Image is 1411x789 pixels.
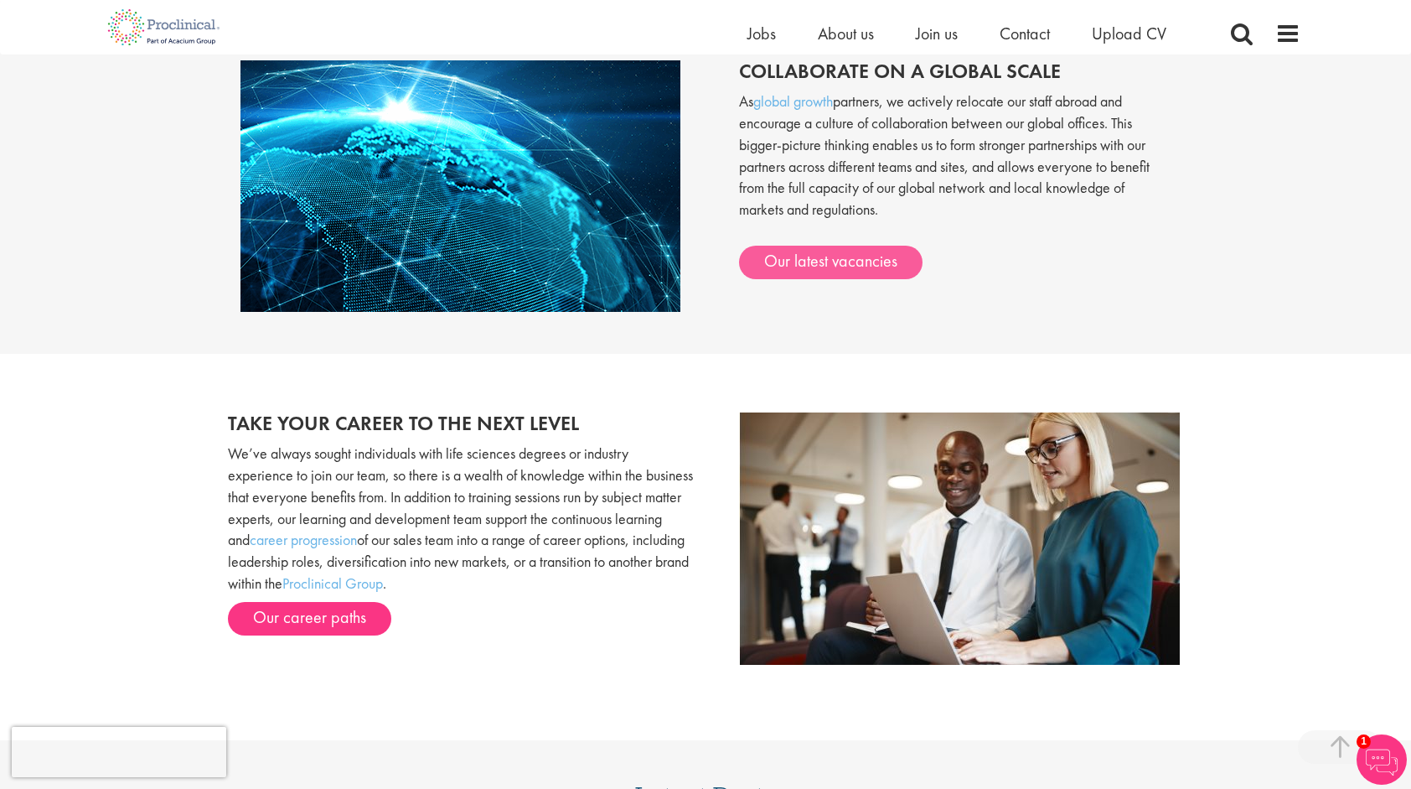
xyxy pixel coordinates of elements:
[250,530,357,549] a: career progression
[747,23,776,44] a: Jobs
[1092,23,1166,44] a: Upload CV
[228,602,391,636] a: Our career paths
[739,91,1171,236] p: As partners, we actively relocate our staff abroad and encourage a culture of collaboration betwe...
[1357,734,1407,785] img: Chatbot
[818,23,874,44] a: About us
[228,413,693,434] h2: Take your career to the next level
[1000,23,1050,44] a: Contact
[1357,734,1371,749] span: 1
[282,574,383,593] a: Proclinical Group
[753,91,833,111] a: global growth
[739,246,923,279] a: Our latest vacancies
[12,727,226,777] iframe: reCAPTCHA
[739,60,1171,82] h2: Collaborate on a global scale
[228,443,693,594] p: We’ve always sought individuals with life sciences degrees or industry experience to join our tea...
[916,23,958,44] a: Join us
